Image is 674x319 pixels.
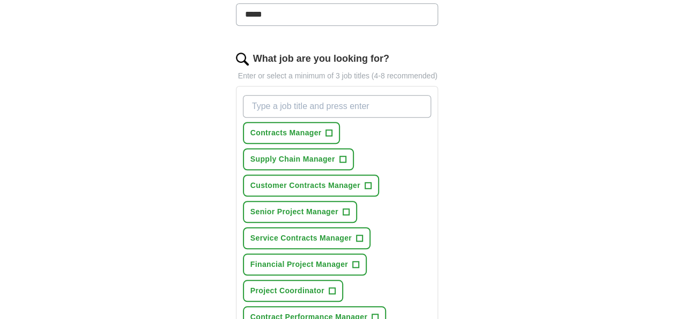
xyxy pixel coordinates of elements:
button: Project Coordinator [243,280,343,302]
button: Financial Project Manager [243,253,367,275]
input: Type a job title and press enter [243,95,432,118]
button: Customer Contracts Manager [243,175,379,197]
label: What job are you looking for? [253,52,389,66]
p: Enter or select a minimum of 3 job titles (4-8 recommended) [236,70,439,82]
span: Supply Chain Manager [250,154,335,165]
button: Supply Chain Manager [243,148,354,170]
span: Customer Contracts Manager [250,180,360,191]
span: Contracts Manager [250,127,322,139]
span: Service Contracts Manager [250,233,352,244]
span: Senior Project Manager [250,206,338,218]
img: search.png [236,53,249,66]
button: Contracts Manager [243,122,340,144]
span: Project Coordinator [250,285,324,296]
button: Senior Project Manager [243,201,357,223]
span: Financial Project Manager [250,259,348,270]
button: Service Contracts Manager [243,227,371,249]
